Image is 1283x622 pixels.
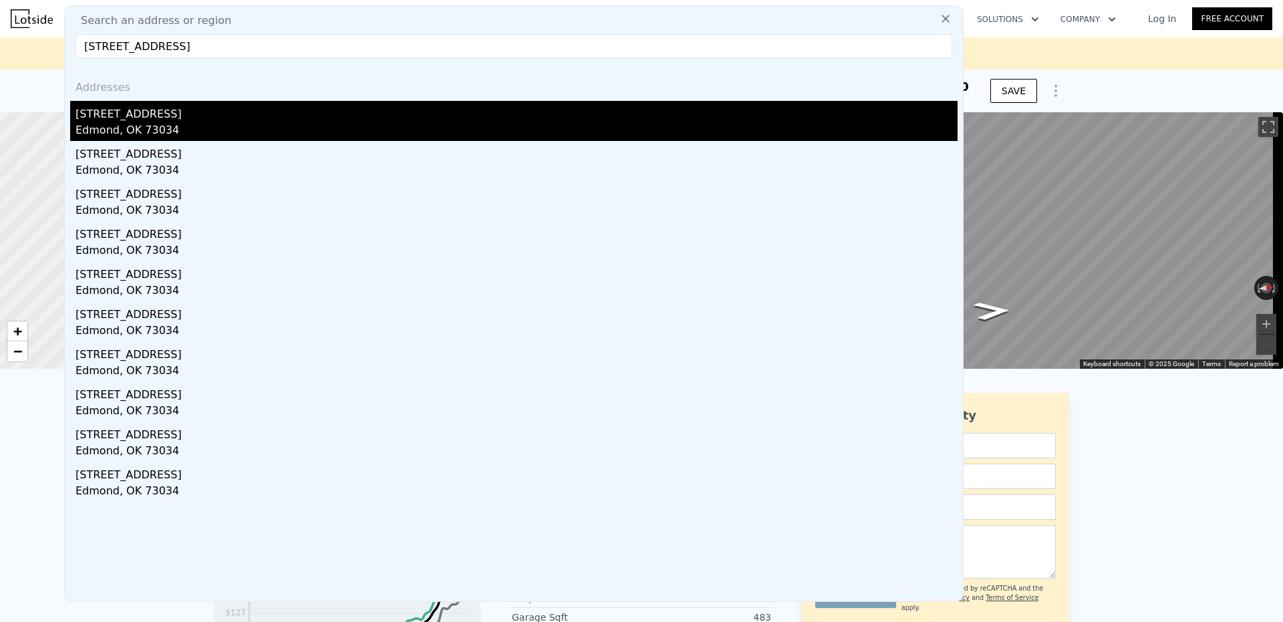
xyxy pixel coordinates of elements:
tspan: $127 [225,608,246,617]
button: SAVE [990,79,1037,103]
div: [STREET_ADDRESS] [76,462,958,483]
div: [STREET_ADDRESS] [76,341,958,363]
button: Zoom out [1256,335,1276,355]
button: Solutions [966,7,1050,31]
a: Terms (opens in new tab) [1202,360,1221,367]
button: Keyboard shortcuts [1083,359,1141,369]
div: [STREET_ADDRESS] [76,181,958,202]
span: © 2025 Google [1149,360,1194,367]
div: Edmond, OK 73034 [76,323,958,341]
div: [STREET_ADDRESS] [76,422,958,443]
div: [STREET_ADDRESS] [76,101,958,122]
div: Edmond, OK 73034 [76,283,958,301]
div: Edmond, OK 73034 [76,363,958,381]
a: Log In [1132,12,1192,25]
a: Zoom in [7,321,27,341]
div: Edmond, OK 73034 [76,162,958,181]
button: Rotate clockwise [1272,276,1279,300]
div: Edmond, OK 73034 [76,202,958,221]
img: Lotside [11,9,53,28]
a: Terms of Service [986,594,1038,601]
span: + [13,323,22,339]
input: Enter an address, city, region, neighborhood or zip code [76,34,952,58]
div: This site is protected by reCAPTCHA and the Google and apply. [901,584,1056,613]
div: Edmond, OK 73034 [76,483,958,502]
a: Free Account [1192,7,1272,30]
div: [STREET_ADDRESS] [76,381,958,403]
div: [STREET_ADDRESS] [76,141,958,162]
div: Edmond, OK 73034 [76,122,958,141]
span: Search an address or region [70,13,231,29]
button: Rotate counterclockwise [1254,276,1262,300]
span: − [13,343,22,359]
div: Addresses [70,69,958,101]
div: Edmond, OK 73034 [76,243,958,261]
div: Edmond, OK 73034 [76,403,958,422]
path: Go North, N Valley Brook Dr [958,297,1026,325]
a: Report a problem [1229,360,1279,367]
a: Zoom out [7,341,27,361]
button: Zoom in [1256,314,1276,334]
div: [STREET_ADDRESS] [76,221,958,243]
button: Company [1050,7,1127,31]
button: Reset the view [1254,282,1278,295]
div: [STREET_ADDRESS] [76,301,958,323]
button: Toggle fullscreen view [1258,117,1278,137]
div: [STREET_ADDRESS] [76,261,958,283]
div: Edmond, OK 73034 [76,443,958,462]
button: Show Options [1042,77,1069,104]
